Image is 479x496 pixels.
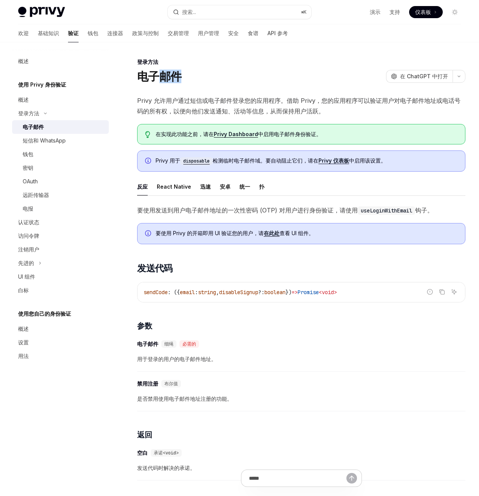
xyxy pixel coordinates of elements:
a: 电报 [12,202,109,215]
a: 交易管理 [168,24,189,42]
button: 切换高级部分 [12,256,109,270]
a: 短信和 WhatsApp [12,134,109,147]
a: 概述 [12,54,109,68]
font: 统一 [239,183,250,190]
a: disposable [180,157,213,164]
font: Privy 允许用户通过短信或电子邮件登录您的应用程序。借助 Privy，您的应用程序可以验证用户对电子邮件地址或电话号码的所有权，以便向他们发送通知、活动等信息，从而保持用户活跃。 [137,97,460,115]
font: 查看 UI 组件。 [280,230,314,236]
font: 搜索... [182,9,196,15]
a: 远距传输器 [12,188,109,202]
button: 复制代码块中的内容 [437,287,447,297]
font: 食谱 [248,30,258,36]
span: boolean [264,289,286,296]
img: 灯光标志 [18,7,65,17]
font: 使用 Privy 身份验证 [18,81,66,88]
button: 切换登录方法部分 [12,107,109,120]
a: OAuth [12,175,109,188]
font: 禁用注册 [137,380,158,387]
font: 钱包 [88,30,98,36]
font: 短信和 WhatsApp [23,137,66,144]
span: sendCode [144,289,168,296]
font: 电子邮件 [137,341,158,347]
a: 注销用户 [12,243,109,256]
code: disposable [180,157,213,165]
font: OAuth [23,178,38,184]
button: 安卓 [220,178,230,195]
a: 用法 [12,349,109,363]
span: , [216,289,219,296]
font: 概述 [18,96,29,103]
font: React Native [157,183,191,190]
font: 政策与控制 [132,30,159,36]
a: 访问令牌 [12,229,109,243]
a: 白标 [12,284,109,297]
button: React Native [157,178,191,195]
font: 承诺<void> [154,450,179,456]
font: 远距传输器 [23,192,49,198]
font: 认证状态 [18,219,39,225]
a: UI 组件 [12,270,109,284]
svg: 提示 [145,131,150,138]
font: K [303,9,307,15]
font: 钱包 [23,151,33,157]
font: 发送代码 [137,263,173,274]
a: 电子邮件 [12,120,109,134]
button: 统一 [239,178,250,195]
font: 是否禁用使用电子邮件地址注册的功能。 [137,395,232,402]
font: 访问令牌 [18,232,39,239]
font: 白标 [18,287,29,293]
span: void [322,289,334,296]
font: 细绳 [164,341,173,347]
font: 基础知识 [38,30,59,36]
font: 布尔值 [164,381,178,387]
font: Privy 仪表板 [318,157,349,164]
a: 安全 [228,24,239,42]
a: 支持 [389,8,400,16]
font: 密钥 [23,164,33,171]
font: 扑 [259,183,264,190]
span: : [195,289,198,296]
a: 概述 [12,93,109,107]
span: string [198,289,216,296]
input: 提问... [249,470,346,487]
a: Privy Dashboard [214,131,258,138]
a: 验证 [68,24,79,42]
font: 在 ChatGPT 中打开 [400,73,448,79]
font: 在实现此功能之前，请在 [156,131,214,137]
a: 基础知识 [38,24,59,42]
a: 演示 [370,8,380,16]
button: 反应 [137,178,148,195]
font: 在此处 [264,230,280,236]
font: 概述 [18,325,29,332]
button: 扑 [259,178,264,195]
svg: 信息 [145,230,153,238]
font: 发送代码时解决的承诺。 [137,465,195,471]
span: : ({ [168,289,180,296]
a: 欢迎 [18,24,29,42]
font: 迅速 [200,183,211,190]
svg: 信息 [145,158,153,165]
span: email [180,289,195,296]
a: 食谱 [248,24,258,42]
font: 用法 [18,353,29,359]
font: 演示 [370,9,380,15]
font: 用户管理 [198,30,219,36]
font: 登录方法 [137,59,158,65]
font: 反应 [137,183,148,190]
font: 检测临时电子邮件域。要自动阻止它们，请在 [213,157,318,164]
button: 在 ChatGPT 中打开 [386,70,453,83]
a: 仪表板 [409,6,443,18]
a: 密钥 [12,161,109,175]
font: 中启用该设置。 [349,157,386,164]
a: 在此处 [264,230,280,237]
a: 钱包 [88,24,98,42]
span: => [292,289,298,296]
font: 登录方法 [18,110,39,116]
a: API 参考 [267,24,288,42]
font: 电子邮件 [137,70,181,83]
a: 政策与控制 [132,24,159,42]
a: 设置 [12,336,109,349]
a: 钱包 [12,147,109,161]
button: 询问人工智能 [449,287,459,297]
button: 打开搜索 [168,5,311,19]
